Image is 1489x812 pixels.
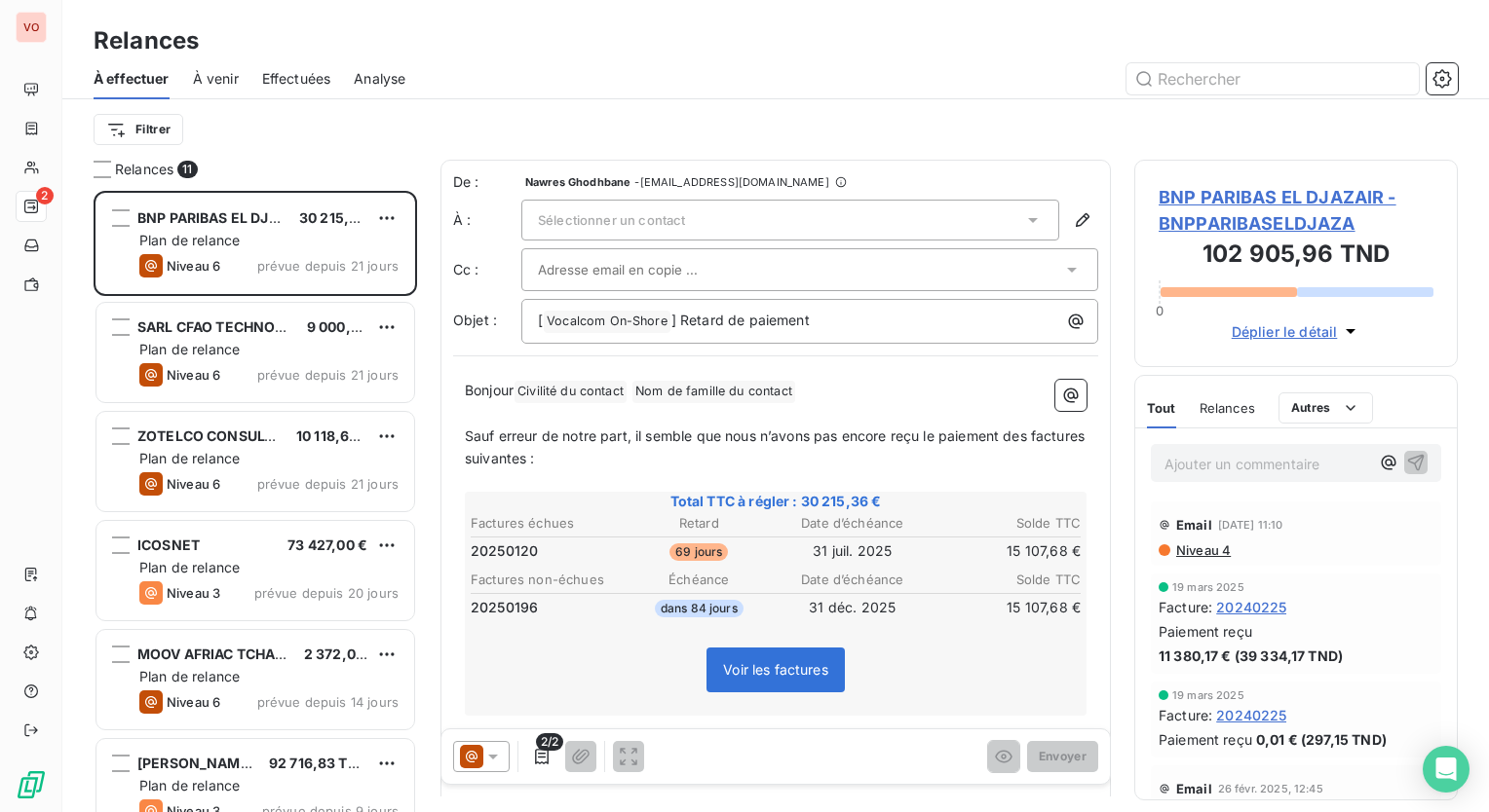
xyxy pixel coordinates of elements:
span: Plan de relance [139,450,240,466]
td: 15 107,68 € [931,540,1083,562]
span: 2 [36,187,54,204]
span: Tout [1147,400,1176,416]
div: grid [94,191,417,812]
th: Retard [624,513,776,534]
span: prévue depuis 14 jours [257,694,399,710]
span: Paiement reçu [1159,729,1252,750]
span: prévue depuis 21 jours [257,367,399,383]
span: prévue depuis 21 jours [257,476,399,492]
span: Effectuées [262,69,331,89]
span: Nawres Ghodhbane [525,176,630,188]
span: Civilité du contact [515,381,627,403]
span: [DATE] 11:10 [1218,519,1283,531]
td: 15 107,68 € [931,597,1083,618]
th: Factures non-échues [470,570,622,590]
h3: 102 905,96 TND [1159,237,1433,276]
td: 31 déc. 2025 [777,597,929,618]
span: BNP PARIBAS EL DJAZAIR - BNPPARIBASELDJAZA [1159,184,1433,237]
label: À : [453,210,521,230]
span: Paiement reçu [1159,621,1252,642]
span: Voir les factures [723,661,828,678]
span: Plan de relance [139,559,240,575]
span: Relances [1200,400,1255,416]
span: [PERSON_NAME] [137,755,254,771]
span: Niveau 4 [1174,542,1231,558]
input: Rechercher [1126,63,1419,94]
span: 19 mars 2025 [1172,689,1244,701]
span: Déplier le détail [1232,321,1338,342]
th: Solde TTC [931,513,1083,534]
span: ZOTELCO CONSULTING LTD [137,427,327,444]
button: Déplier le détail [1226,320,1367,343]
span: 20240225 [1216,705,1286,725]
span: 0,01 € (297,15 TND) [1256,729,1387,750]
span: 69 jours [669,543,728,561]
th: Date d’échéance [777,570,929,590]
div: Open Intercom Messenger [1423,746,1470,793]
span: Plan de relance [139,777,240,794]
span: Sélectionner un contact [538,212,685,228]
span: Niveau 6 [167,258,220,274]
th: Date d’échéance [777,513,929,534]
span: 26 févr. 2025, 12:45 [1218,783,1323,794]
span: Vocalcom On-Shore [544,311,670,333]
button: Filtrer [94,114,183,145]
span: Nom de famille du contact [632,381,795,403]
span: BNP PARIBAS EL DJAZAIR [137,209,310,226]
span: prévue depuis 20 jours [254,585,399,601]
span: Objet : [453,312,497,328]
label: Cc : [453,260,521,279]
th: Échéance [624,570,776,590]
span: Niveau 3 [167,585,220,601]
span: Facture : [1159,705,1212,725]
span: 30 215,36 € [299,209,380,226]
span: 73 427,00 € [287,536,367,553]
span: ICOSNET [137,536,200,553]
span: 9 000,00 € [307,318,382,335]
span: dans 84 jours [655,600,744,617]
span: Niveau 6 [167,694,220,710]
span: Bonjour [465,382,514,398]
span: 2 372,00 € [304,646,378,662]
span: 2/2 [536,733,563,751]
span: [ [538,312,543,328]
span: MOOV AFRIAC TCHAD S.A [137,646,312,662]
span: SARL CFAO TECHNOLOGIES [137,318,326,335]
button: Envoyer [1027,741,1098,772]
td: 31 juil. 2025 [777,540,929,562]
div: VO [16,12,47,43]
span: - [EMAIL_ADDRESS][DOMAIN_NAME] [634,176,828,188]
span: 10 118,64 TND [296,427,391,444]
span: À effectuer [94,69,170,89]
img: Logo LeanPay [16,769,47,800]
span: Plan de relance [139,232,240,248]
span: Niveau 6 [167,367,220,383]
input: Adresse email en copie ... [538,255,747,284]
th: Factures échues [470,513,622,534]
span: À venir [193,69,239,89]
span: De : [453,172,521,192]
span: Sauf erreur de notre part, il semble que nous n’avons pas encore reçu le paiement des factures su... [465,427,1088,466]
span: 11 [177,161,197,178]
span: Relances [115,160,173,179]
span: 20250120 [471,541,538,561]
span: prévue depuis 21 jours [257,258,399,274]
h3: Relances [94,23,199,58]
span: ] Retard de paiement [671,312,810,328]
span: Niveau 6 [167,476,220,492]
span: Email [1176,781,1212,796]
button: Autres [1279,392,1373,424]
th: Solde TTC [931,570,1083,590]
span: 20240225 [1216,597,1286,617]
span: Total TTC à régler : 30 215,36 € [468,492,1084,511]
td: 20250196 [470,597,622,618]
span: Plan de relance [139,668,240,684]
span: Facture : [1159,597,1212,617]
span: 0 [1156,303,1164,318]
span: Email [1176,517,1212,533]
span: Plan de relance [139,341,240,357]
span: 19 mars 2025 [1172,581,1244,593]
span: 11 380,17 € (39 334,17 TND) [1159,646,1343,666]
span: 92 716,83 TND [269,755,368,771]
span: Analyse [354,69,405,89]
